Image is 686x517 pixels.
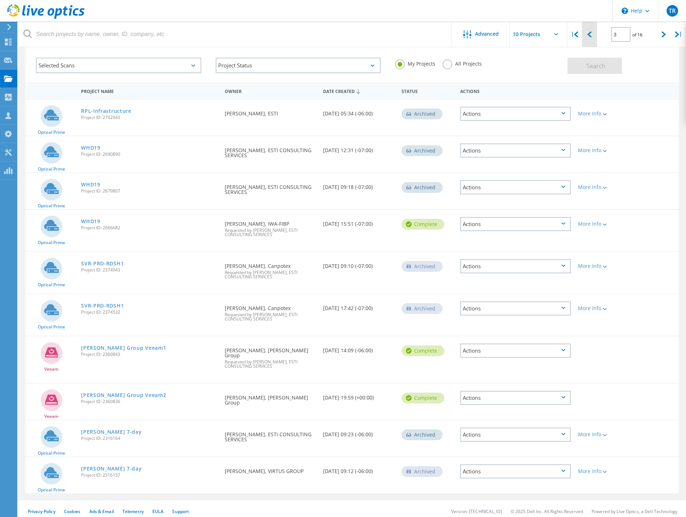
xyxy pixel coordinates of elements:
[221,457,319,481] div: [PERSON_NAME], VIRTUS GROUP
[669,8,676,14] span: TR
[402,345,444,356] div: Complete
[44,367,58,371] span: Veeam
[221,252,319,286] div: [PERSON_NAME], Canpotex
[622,8,628,14] svg: \n
[475,31,499,36] span: Advanced
[44,414,58,419] span: Veeam
[319,252,398,276] div: [DATE] 09:10 (-07:00)
[398,84,457,97] div: Status
[567,22,582,47] div: |
[38,283,65,287] span: Optical Prime
[568,58,622,74] button: Search
[36,58,201,73] div: Selected Scans
[511,508,583,514] li: © 2025 Dell Inc. All Rights Reserved
[460,428,571,442] div: Actions
[81,345,166,350] a: [PERSON_NAME] Group Veeam1
[38,488,65,492] span: Optical Prime
[81,268,218,272] span: Project ID: 2374943
[81,429,142,434] a: [PERSON_NAME] 7-day
[460,217,571,231] div: Actions
[38,130,65,134] span: Optical Prime
[451,508,502,514] li: Version: [TECHNICAL_ID]
[319,336,398,360] div: [DATE] 14:09 (-06:00)
[152,508,163,514] a: EULA
[225,360,315,368] span: Requested by [PERSON_NAME], ESTI CONSULTING SERVICES
[221,384,319,412] div: [PERSON_NAME], [PERSON_NAME] Group
[38,451,65,455] span: Optical Prime
[460,344,571,358] div: Actions
[319,420,398,444] div: [DATE] 09:23 (-06:00)
[578,264,623,269] div: More Info
[81,219,100,224] a: WHD19
[81,466,142,471] a: [PERSON_NAME] 7-day
[221,136,319,165] div: [PERSON_NAME], ESTI CONSULTING SERVICES
[460,391,571,405] div: Actions
[81,261,124,266] a: SVR-PRD-RDSH1
[632,32,642,38] span: of 16
[460,301,571,315] div: Actions
[225,313,315,321] span: Requested by [PERSON_NAME], ESTI CONSULTING SERVICES
[578,306,623,311] div: More Info
[81,182,100,187] a: WHD19
[81,310,218,314] span: Project ID: 2374532
[460,180,571,194] div: Actions
[319,84,398,98] div: Date Created
[319,100,398,123] div: [DATE] 05:34 (-06:00)
[221,294,319,328] div: [PERSON_NAME], Canpotex
[81,303,124,308] a: SVR-PRD-RDSH1
[402,429,443,440] div: Archived
[81,109,131,114] a: RPL-Infrastructure
[122,508,144,514] a: Telemetry
[225,228,315,237] span: Requested by [PERSON_NAME], ESTI CONSULTING SERVICES
[172,508,189,514] a: Support
[221,100,319,123] div: [PERSON_NAME], ESTI
[319,136,398,160] div: [DATE] 12:31 (-07:00)
[81,393,166,398] a: [PERSON_NAME] Group Veeam2
[460,259,571,273] div: Actions
[319,210,398,234] div: [DATE] 15:51 (-07:00)
[402,219,444,230] div: Complete
[81,399,218,404] span: Project ID: 2360836
[319,173,398,197] div: [DATE] 09:18 (-07:00)
[81,226,218,230] span: Project ID: 2666682
[81,352,218,357] span: Project ID: 2360843
[64,508,81,514] a: Cookies
[81,152,218,156] span: Project ID: 2690890
[89,508,114,514] a: Ads & Email
[578,185,623,190] div: More Info
[38,325,65,329] span: Optical Prime
[592,508,677,514] li: Powered by Live Optics, a Dell Technology
[319,294,398,318] div: [DATE] 17:42 (-07:00)
[81,436,218,441] span: Project ID: 2316164
[402,182,443,193] div: Archived
[221,420,319,449] div: [PERSON_NAME], ESTI CONSULTING SERVICES
[221,173,319,202] div: [PERSON_NAME], ESTI CONSULTING SERVICES
[402,145,443,156] div: Archived
[402,109,443,119] div: Archived
[18,22,452,47] input: Search projects by name, owner, ID, company, etc
[221,336,319,376] div: [PERSON_NAME], [PERSON_NAME] Group
[578,148,623,153] div: More Info
[578,432,623,437] div: More Info
[402,303,443,314] div: Archived
[402,261,443,272] div: Archived
[221,210,319,244] div: [PERSON_NAME], IWA-FIBP
[578,221,623,226] div: More Info
[671,22,686,47] div: |
[38,167,65,171] span: Optical Prime
[225,270,315,279] span: Requested by [PERSON_NAME], ESTI CONSULTING SERVICES
[443,59,482,66] label: All Projects
[578,111,623,116] div: More Info
[81,189,218,193] span: Project ID: 2679807
[77,84,221,97] div: Project Name
[81,115,218,120] span: Project ID: 2702943
[7,15,85,20] a: Live Optics Dashboard
[460,464,571,478] div: Actions
[319,384,398,407] div: [DATE] 19:59 (+00:00)
[221,84,319,97] div: Owner
[460,143,571,158] div: Actions
[457,84,574,97] div: Actions
[319,457,398,481] div: [DATE] 09:12 (-06:00)
[402,393,444,403] div: Complete
[28,508,55,514] a: Privacy Policy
